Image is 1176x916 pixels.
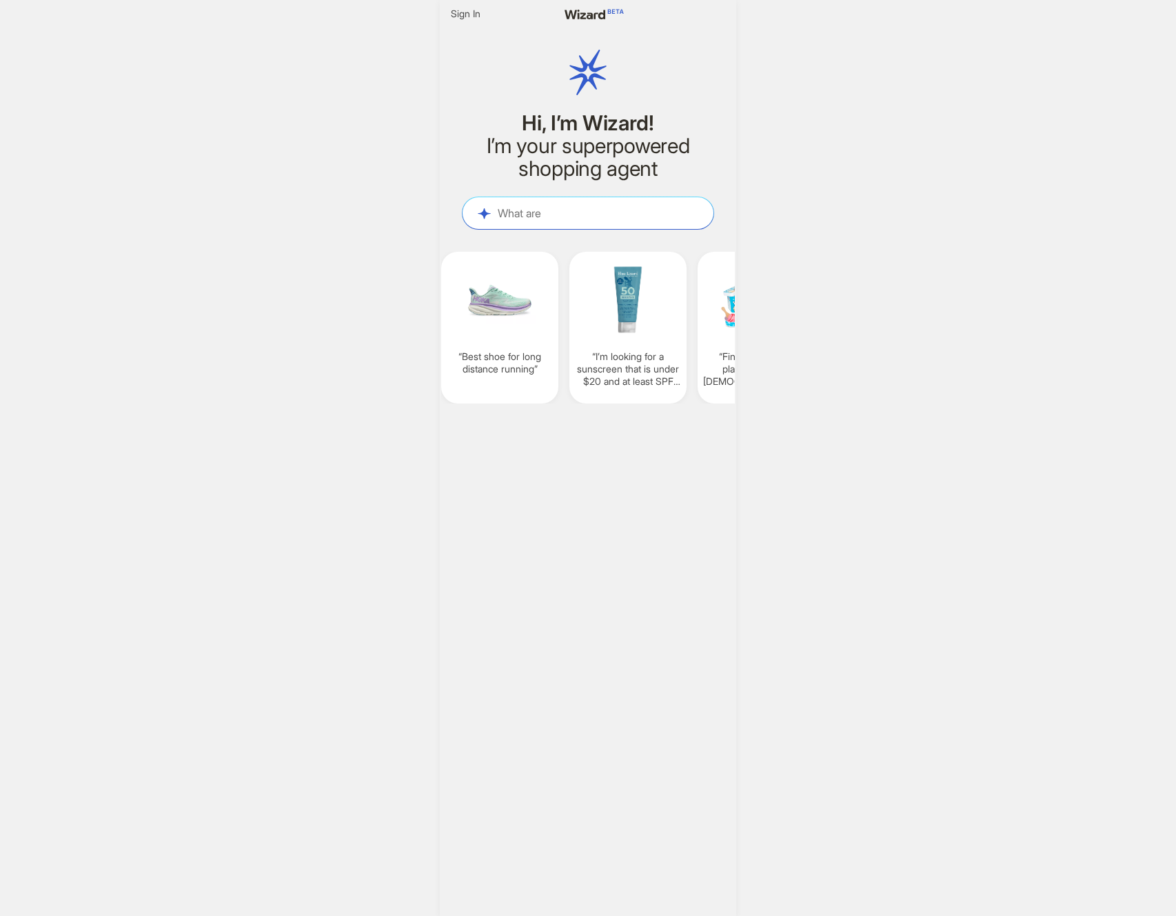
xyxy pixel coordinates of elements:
[451,8,480,20] span: Sign In
[462,112,714,135] h1: Hi, I’m Wizard!
[575,350,681,388] q: I’m looking for a sunscreen that is under $20 and at least SPF 50+
[703,350,809,388] q: Find me pretend play toys for my [DEMOGRAPHIC_DATA]
[462,135,714,180] h2: I’m your superpowered shopping agent
[569,252,687,404] div: I’m looking for a sunscreen that is under $20 and at least SPF 50+
[441,252,558,404] div: Best shoe for long distance running
[575,260,681,339] img: I'm%20looking%20for%20a%20sunscreen%20that%20is%20under%2020%20and%20at%20least%20SPF%2050-534dde...
[698,252,815,404] div: Find me pretend play toys for my [DEMOGRAPHIC_DATA]
[445,6,486,22] button: Sign In
[447,350,553,375] q: Best shoe for long distance running
[447,260,553,339] img: Best%20shoe%20for%20long%20distance%20running-fb89a0c4.png
[703,260,809,339] img: Find%20me%20pretend%20play%20toys%20for%20my%203yr%20old-5ad6069d.png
